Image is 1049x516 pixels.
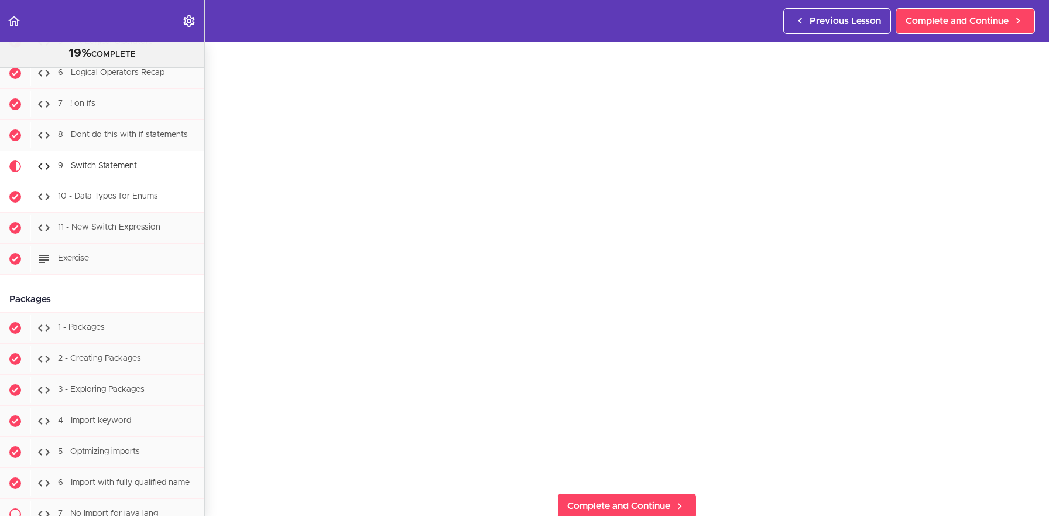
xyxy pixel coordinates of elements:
span: Complete and Continue [906,14,1009,28]
span: 6 - Logical Operators Recap [58,69,164,77]
div: COMPLETE [15,46,190,61]
span: 3 - Exploring Packages [58,386,145,394]
span: Exercise [58,255,89,263]
span: 1 - Packages [58,324,105,332]
svg: Back to course curriculum [7,14,21,28]
span: Previous Lesson [810,14,881,28]
span: 5 - Optmizing imports [58,448,140,456]
a: Previous Lesson [783,8,891,34]
span: Complete and Continue [567,499,670,513]
span: 4 - Import keyword [58,417,131,425]
span: 19% [68,47,91,59]
span: 2 - Creating Packages [58,355,141,363]
a: Complete and Continue [896,8,1035,34]
span: 6 - Import with fully qualified name [58,479,190,487]
span: 11 - New Switch Expression [58,224,160,232]
svg: Settings Menu [182,14,196,28]
span: 9 - Switch Statement [58,162,137,170]
span: 7 - ! on ifs [58,100,95,108]
span: 10 - Data Types for Enums [58,193,158,201]
span: 8 - Dont do this with if statements [58,131,188,139]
